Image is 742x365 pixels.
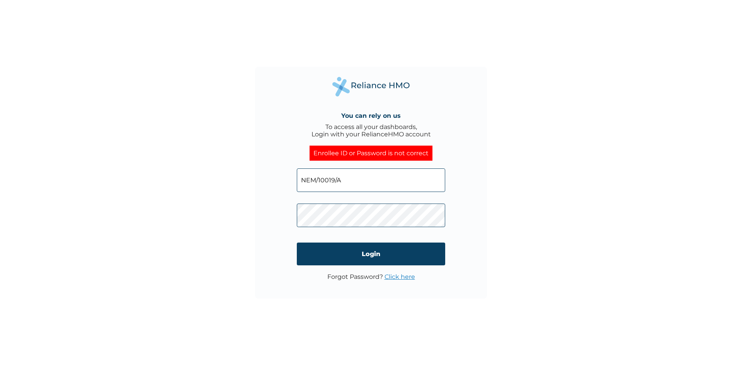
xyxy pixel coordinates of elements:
[327,273,415,280] p: Forgot Password?
[297,168,445,192] input: Email address or HMO ID
[310,146,432,161] div: Enrollee ID or Password is not correct
[385,273,415,280] a: Click here
[341,112,401,119] h4: You can rely on us
[311,123,431,138] div: To access all your dashboards, Login with your RelianceHMO account
[297,243,445,265] input: Login
[332,77,410,97] img: Reliance Health's Logo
